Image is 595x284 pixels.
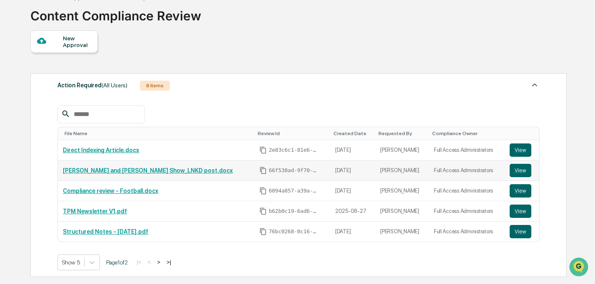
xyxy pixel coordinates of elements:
[63,208,127,215] a: TPM Newsletter V1.pdf
[330,140,375,161] td: [DATE]
[258,131,326,136] div: Toggle SortBy
[510,205,534,218] a: View
[5,101,57,116] a: 🖐️Preclearance
[17,105,54,113] span: Preclearance
[57,80,127,91] div: Action Required
[106,259,128,266] span: Page 1 of 2
[510,164,531,177] button: View
[140,81,170,91] div: 6 Items
[530,80,540,90] img: caret
[102,82,127,89] span: (All Users)
[378,131,426,136] div: Toggle SortBy
[510,225,531,238] button: View
[375,222,429,242] td: [PERSON_NAME]
[63,147,139,153] a: Direct Indexing Article.docx
[269,167,319,174] span: 66f530ad-9f70-4182-8bf1-2d9c2c897f50
[269,147,319,153] span: 2e83c6c1-81e6-423e-a0e9-6d34064668fb
[17,121,52,129] span: Data Lookup
[28,72,105,79] div: We're available if you need us!
[8,106,15,112] div: 🖐️
[59,141,101,147] a: Powered byPylon
[375,161,429,181] td: [PERSON_NAME]
[63,188,158,194] a: Compliance review - Football.docx
[60,106,67,112] div: 🗄️
[429,181,505,201] td: Full Access Administrators
[259,228,267,235] span: Copy Id
[83,141,101,147] span: Pylon
[510,143,531,157] button: View
[5,117,56,132] a: 🔎Data Lookup
[334,131,372,136] div: Toggle SortBy
[269,228,319,235] span: 76bc0268-0c16-4ddb-b54e-a2884c5893c1
[510,184,534,198] a: View
[164,259,174,266] button: >|
[142,66,152,76] button: Start new chat
[510,164,534,177] a: View
[510,184,531,198] button: View
[65,131,251,136] div: Toggle SortBy
[330,161,375,181] td: [DATE]
[429,161,505,181] td: Full Access Administrators
[510,143,534,157] a: View
[8,64,23,79] img: 1746055101610-c473b297-6a78-478c-a979-82029cc54cd1
[63,35,91,48] div: New Approval
[8,121,15,128] div: 🔎
[330,222,375,242] td: [DATE]
[30,2,201,23] div: Content Compliance Review
[134,259,144,266] button: |<
[429,201,505,222] td: Full Access Administrators
[432,131,501,136] div: Toggle SortBy
[259,167,267,174] span: Copy Id
[8,17,152,31] p: How can we help?
[511,131,536,136] div: Toggle SortBy
[69,105,103,113] span: Attestations
[510,225,534,238] a: View
[145,259,153,266] button: <
[154,259,163,266] button: >
[375,140,429,161] td: [PERSON_NAME]
[259,207,267,215] span: Copy Id
[429,222,505,242] td: Full Access Administrators
[57,101,107,116] a: 🗄️Attestations
[510,205,531,218] button: View
[269,188,319,194] span: 6094a857-a39a-4b0d-8db5-4552d4479a59
[28,64,137,72] div: Start new chat
[259,187,267,195] span: Copy Id
[330,201,375,222] td: 2025-08-27
[429,140,505,161] td: Full Access Administrators
[269,208,319,215] span: b62b0c19-6ad6-40e6-8aeb-64785189a24c
[330,181,375,201] td: [DATE]
[63,228,148,235] a: Structured Notes - [DATE].pdf
[375,181,429,201] td: [PERSON_NAME]
[375,201,429,222] td: [PERSON_NAME]
[259,146,267,154] span: Copy Id
[568,257,591,279] iframe: Open customer support
[63,167,233,174] a: [PERSON_NAME] and [PERSON_NAME] Show_LNKD post.docx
